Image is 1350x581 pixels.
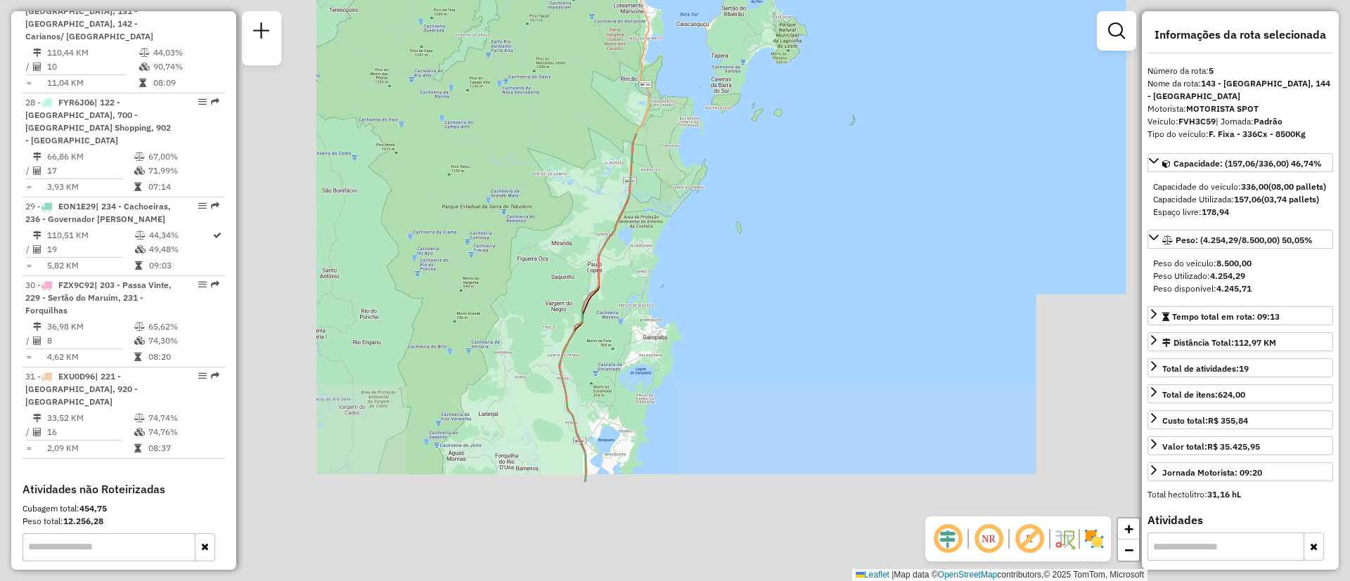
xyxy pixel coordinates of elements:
span: Peso do veículo: [1153,258,1252,268]
div: Map data © contributors,© 2025 TomTom, Microsoft [852,569,1147,581]
a: Custo total:R$ 355,84 [1147,410,1333,429]
em: Opções [198,372,207,380]
span: EON1E29 [58,201,96,211]
strong: MOTORISTA SPOT [1186,103,1259,114]
span: | 234 - Cachoeiras, 236 - Governador [PERSON_NAME] [25,201,171,224]
strong: FVH3C59 [1178,116,1216,126]
a: Jornada Motorista: 09:20 [1147,462,1333,481]
td: = [25,180,32,194]
td: = [25,441,32,455]
span: Exibir rótulo [1012,522,1046,556]
td: 08:37 [148,441,219,455]
div: Valor total: [1162,440,1260,453]
strong: F. Fixa - 336Cx - 8500Kg [1209,129,1306,139]
a: Zoom out [1118,540,1139,561]
div: Motorista: [1147,103,1333,115]
td: = [25,76,32,90]
i: Distância Total [33,152,41,161]
td: 74,30% [148,334,219,348]
em: Opções [198,202,207,210]
i: % de utilização da cubagem [135,245,146,254]
strong: Padrão [1254,116,1282,126]
strong: 8.500,00 [1216,258,1252,268]
em: Rota exportada [211,280,219,289]
td: 16 [46,425,134,439]
strong: 19 [1239,363,1249,374]
span: | Jornada: [1216,116,1282,126]
td: 19 [46,242,134,256]
td: / [25,334,32,348]
span: Tempo total em rota: 09:13 [1172,311,1280,322]
a: Total de atividades:19 [1147,358,1333,377]
td: 65,62% [148,320,219,334]
span: Capacidade: (157,06/336,00) 46,74% [1174,158,1322,169]
a: Capacidade: (157,06/336,00) 46,74% [1147,153,1333,172]
div: Peso Utilizado: [1153,270,1327,282]
i: Tempo total em rota [134,353,141,361]
i: Total de Atividades [33,167,41,175]
i: % de utilização do peso [139,48,150,57]
td: 71,99% [148,164,219,178]
td: 07:14 [148,180,219,194]
em: Opções [198,280,207,289]
td: 110,51 KM [46,228,134,242]
i: Total de Atividades [33,63,41,71]
td: 44,03% [153,46,219,60]
td: 09:03 [148,259,212,273]
i: % de utilização do peso [134,322,145,331]
div: Capacidade: (157,06/336,00) 46,74% [1147,175,1333,224]
div: Cubagem total: [22,502,225,515]
h4: Atividades não Roteirizadas [22,483,225,496]
span: | 221 - [GEOGRAPHIC_DATA], 920 - [GEOGRAPHIC_DATA] [25,371,138,407]
td: 08:09 [153,76,219,90]
strong: 143 - [GEOGRAPHIC_DATA], 144 - [GEOGRAPHIC_DATA] [1147,78,1330,101]
i: Total de Atividades [33,428,41,436]
strong: (08,00 pallets) [1268,181,1326,192]
span: + [1124,520,1133,537]
td: 110,44 KM [46,46,139,60]
span: 30 - [25,280,172,315]
td: / [25,242,32,256]
span: | 122 - [GEOGRAPHIC_DATA], 700 - [GEOGRAPHIC_DATA] Shopping​, 902 - [GEOGRAPHIC_DATA] [25,97,171,145]
span: − [1124,541,1133,559]
em: Rota exportada [211,202,219,210]
strong: 336,00 [1241,181,1268,192]
div: Nome da rota: [1147,77,1333,103]
strong: 178,94 [1202,207,1229,217]
a: Exibir filtros [1102,17,1131,45]
strong: 4.254,29 [1210,270,1245,281]
div: Custo total: [1162,414,1248,427]
a: Valor total:R$ 35.425,95 [1147,436,1333,455]
td: 66,86 KM [46,150,134,164]
td: 33,52 KM [46,411,134,425]
img: Fluxo de ruas [1053,528,1076,550]
em: Opções [198,98,207,106]
div: Peso disponível: [1153,282,1327,295]
i: Rota otimizada [213,231,221,240]
i: Tempo total em rota [139,79,146,87]
span: FZX9C92 [58,280,94,290]
td: 67,00% [148,150,219,164]
td: 10 [46,60,139,74]
strong: 12.256,28 [63,516,103,526]
div: Total hectolitro: [1147,488,1333,501]
i: % de utilização da cubagem [139,63,150,71]
span: EXU0D96 [58,371,95,381]
strong: 454,75 [79,503,107,514]
td: 5,82 KM [46,259,134,273]
img: Exibir/Ocultar setores [1083,528,1105,550]
em: Rota exportada [211,372,219,380]
i: Total de Atividades [33,337,41,345]
td: 11,04 KM [46,76,139,90]
span: Peso: (4.254,29/8.500,00) 50,05% [1176,235,1313,245]
a: Zoom in [1118,518,1139,540]
strong: 31,16 hL [1207,489,1241,500]
i: Distância Total [33,48,41,57]
td: 74,76% [148,425,219,439]
span: Ocultar deslocamento [931,522,965,556]
td: / [25,60,32,74]
div: Peso total: [22,515,225,528]
div: Peso: (4.254,29/8.500,00) 50,05% [1147,252,1333,301]
td: 4,62 KM [46,350,134,364]
td: 8 [46,334,134,348]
